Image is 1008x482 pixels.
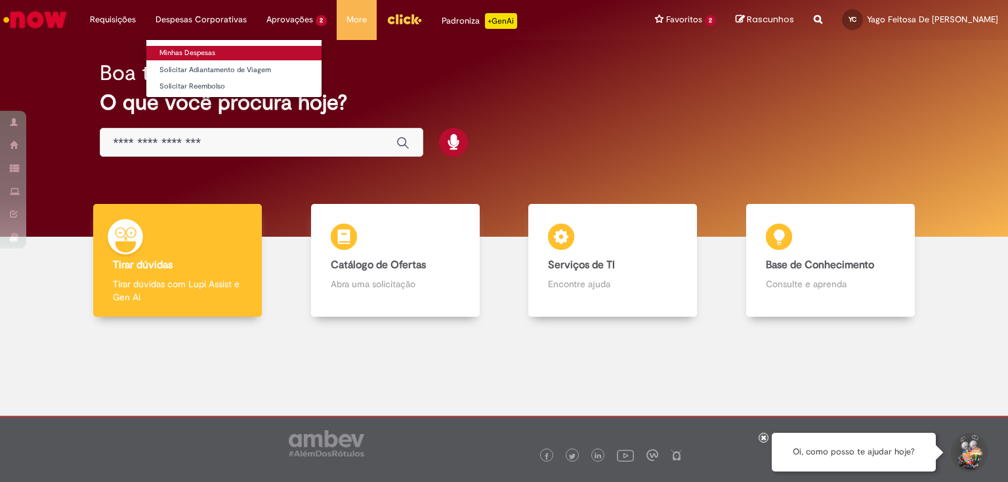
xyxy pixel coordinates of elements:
b: Base de Conhecimento [766,258,874,271]
a: Base de Conhecimento Consulte e aprenda [722,204,940,317]
span: Rascunhos [747,13,794,26]
span: Yago Feitosa De [PERSON_NAME] [867,14,998,25]
span: Aprovações [266,13,313,26]
span: Requisições [90,13,136,26]
div: Padroniza [442,13,517,29]
span: Despesas Corporativas [156,13,247,26]
img: ServiceNow [1,7,69,33]
a: Solicitar Reembolso [146,79,322,94]
p: Consulte e aprenda [766,277,895,291]
span: 2 [705,15,716,26]
span: YC [849,15,856,24]
img: logo_footer_workplace.png [646,449,658,461]
a: Minhas Despesas [146,46,322,60]
b: Catálogo de Ofertas [331,258,426,271]
p: Tirar dúvidas com Lupi Assist e Gen Ai [113,277,242,304]
ul: Despesas Corporativas [146,39,322,98]
a: Rascunhos [736,14,794,26]
a: Serviços de TI Encontre ajuda [504,204,722,317]
h2: Boa tarde, Yago [100,62,247,85]
h2: O que você procura hoje? [100,91,909,114]
img: logo_footer_ambev_rotulo_gray.png [289,430,364,456]
p: Encontre ajuda [548,277,677,291]
img: logo_footer_youtube.png [617,447,634,464]
img: click_logo_yellow_360x200.png [387,9,422,29]
button: Iniciar Conversa de Suporte [949,433,988,472]
img: logo_footer_naosei.png [671,449,682,461]
a: Catálogo de Ofertas Abra uma solicitação [287,204,505,317]
div: Oi, como posso te ajudar hoje? [772,433,936,472]
span: More [346,13,367,26]
img: logo_footer_linkedin.png [595,452,601,460]
span: 2 [316,15,327,26]
p: +GenAi [485,13,517,29]
a: Tirar dúvidas Tirar dúvidas com Lupi Assist e Gen Ai [69,204,287,317]
b: Tirar dúvidas [113,258,173,271]
img: logo_footer_twitter.png [569,453,576,460]
a: Solicitar Adiantamento de Viagem [146,63,322,77]
img: logo_footer_facebook.png [543,453,550,460]
p: Abra uma solicitação [331,277,460,291]
span: Favoritos [666,13,702,26]
b: Serviços de TI [548,258,615,271]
